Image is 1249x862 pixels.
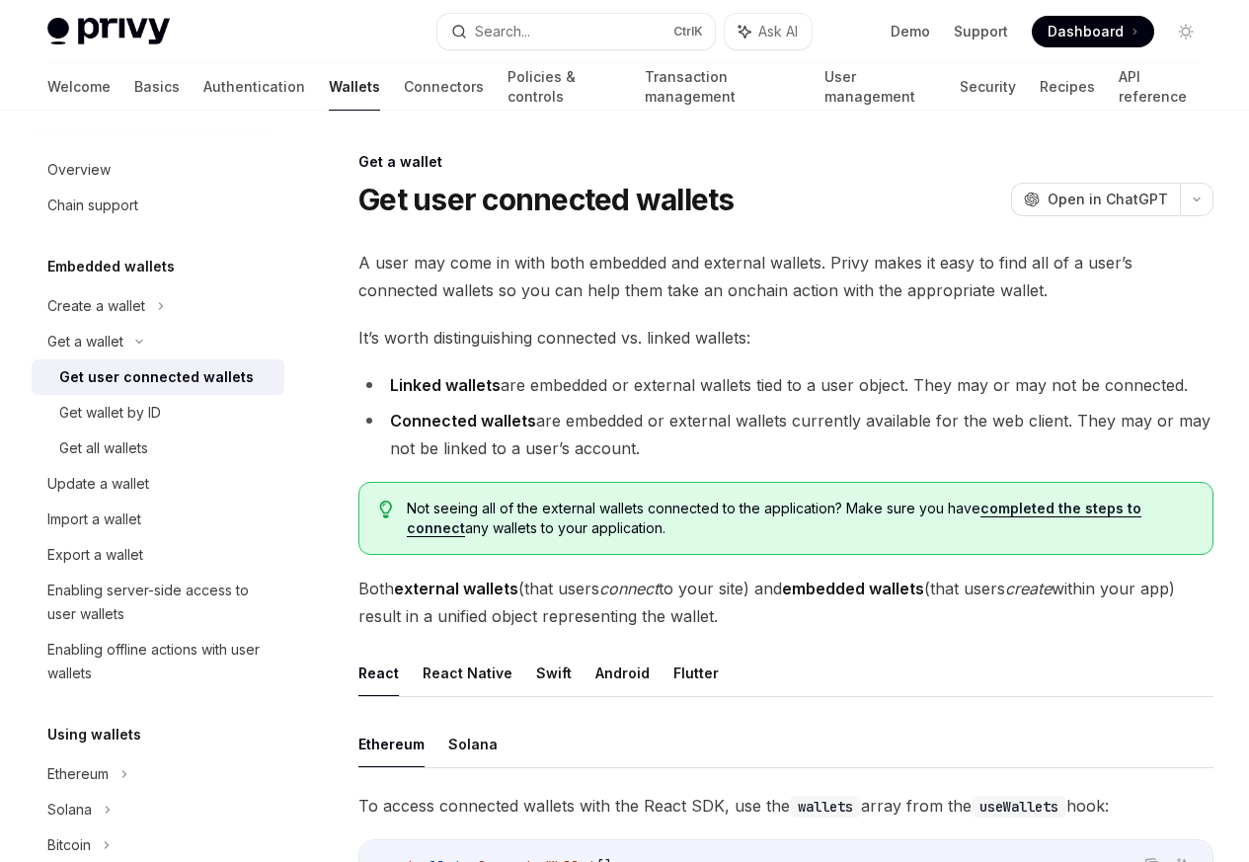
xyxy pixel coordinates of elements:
[536,650,572,696] button: Swift
[645,63,802,111] a: Transaction management
[972,796,1066,818] code: useWallets
[358,249,1213,304] span: A user may come in with both embedded and external wallets. Privy makes it easy to find all of a ...
[891,22,930,41] a: Demo
[203,63,305,111] a: Authentication
[1170,16,1202,47] button: Toggle dark mode
[782,579,924,598] strong: embedded wallets
[358,182,735,217] h1: Get user connected wallets
[47,638,273,685] div: Enabling offline actions with user wallets
[32,359,284,395] a: Get user connected wallets
[47,472,149,496] div: Update a wallet
[32,466,284,502] a: Update a wallet
[47,833,91,857] div: Bitcoin
[32,573,284,632] a: Enabling server-side access to user wallets
[59,436,148,460] div: Get all wallets
[758,22,798,41] span: Ask AI
[32,632,284,691] a: Enabling offline actions with user wallets
[47,194,138,217] div: Chain support
[394,579,518,598] strong: external wallets
[358,650,399,696] button: React
[47,255,175,278] h5: Embedded wallets
[59,401,161,425] div: Get wallet by ID
[1048,190,1168,209] span: Open in ChatGPT
[358,371,1213,399] li: are embedded or external wallets tied to a user object. They may or may not be connected.
[407,499,1193,538] span: Not seeing all of the external wallets connected to the application? Make sure you have any walle...
[59,365,254,389] div: Get user connected wallets
[475,20,530,43] div: Search...
[47,543,143,567] div: Export a wallet
[47,798,92,822] div: Solana
[47,294,145,318] div: Create a wallet
[1119,63,1202,111] a: API reference
[1032,16,1154,47] a: Dashboard
[673,650,719,696] button: Flutter
[390,375,501,395] strong: Linked wallets
[507,63,621,111] a: Policies & controls
[390,411,536,431] strong: Connected wallets
[1011,183,1180,216] button: Open in ChatGPT
[1040,63,1095,111] a: Recipes
[960,63,1016,111] a: Security
[404,63,484,111] a: Connectors
[599,579,659,598] em: connect
[824,63,936,111] a: User management
[595,650,650,696] button: Android
[673,24,703,39] span: Ctrl K
[725,14,812,49] button: Ask AI
[448,721,498,767] button: Solana
[47,762,109,786] div: Ethereum
[47,508,141,531] div: Import a wallet
[32,431,284,466] a: Get all wallets
[423,650,512,696] button: React Native
[47,579,273,626] div: Enabling server-side access to user wallets
[47,330,123,353] div: Get a wallet
[379,501,393,518] svg: Tip
[358,575,1213,630] span: Both (that users to your site) and (that users within your app) result in a unified object repres...
[47,723,141,746] h5: Using wallets
[358,407,1213,462] li: are embedded or external wallets currently available for the web client. They may or may not be l...
[358,792,1213,820] span: To access connected wallets with the React SDK, use the array from the hook:
[1048,22,1124,41] span: Dashboard
[32,188,284,223] a: Chain support
[32,395,284,431] a: Get wallet by ID
[358,152,1213,172] div: Get a wallet
[47,18,170,45] img: light logo
[47,63,111,111] a: Welcome
[1005,579,1052,598] em: create
[329,63,380,111] a: Wallets
[32,152,284,188] a: Overview
[134,63,180,111] a: Basics
[47,158,111,182] div: Overview
[358,324,1213,352] span: It’s worth distinguishing connected vs. linked wallets:
[358,721,425,767] button: Ethereum
[954,22,1008,41] a: Support
[32,537,284,573] a: Export a wallet
[32,502,284,537] a: Import a wallet
[437,14,715,49] button: Search...CtrlK
[790,796,861,818] code: wallets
